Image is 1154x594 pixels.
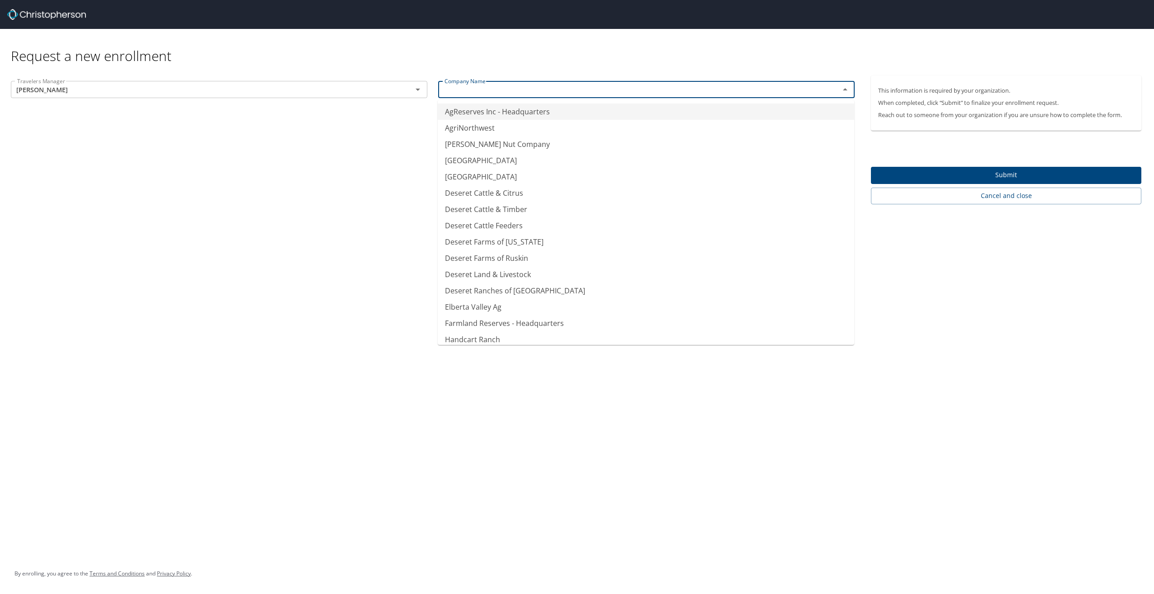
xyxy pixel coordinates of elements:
[11,29,1149,65] div: Request a new enrollment
[878,170,1134,181] span: Submit
[438,299,854,315] li: Elberta Valley Ag
[438,136,854,152] li: [PERSON_NAME] Nut Company
[438,217,854,234] li: Deseret Cattle Feeders
[157,570,191,577] a: Privacy Policy
[438,250,854,266] li: Deseret Farms of Ruskin
[438,152,854,169] li: [GEOGRAPHIC_DATA]
[878,111,1134,119] p: Reach out to someone from your organization if you are unsure how to complete the form.
[438,315,854,331] li: Farmland Reserves - Headquarters
[438,234,854,250] li: Deseret Farms of [US_STATE]
[14,562,192,585] div: By enrolling, you agree to the and .
[878,190,1134,202] span: Cancel and close
[878,99,1134,107] p: When completed, click “Submit” to finalize your enrollment request.
[438,185,854,201] li: Deseret Cattle & Citrus
[839,83,851,96] button: Close
[438,120,854,136] li: AgriNorthwest
[438,283,854,299] li: Deseret Ranches of [GEOGRAPHIC_DATA]
[438,169,854,185] li: [GEOGRAPHIC_DATA]
[438,201,854,217] li: Deseret Cattle & Timber
[438,104,854,120] li: AgReserves Inc - Headquarters
[411,83,424,96] button: Open
[871,167,1141,184] button: Submit
[878,86,1134,95] p: This information is required by your organization.
[90,570,145,577] a: Terms and Conditions
[438,331,854,348] li: Handcart Ranch
[7,9,86,20] img: cbt logo
[871,188,1141,204] button: Cancel and close
[438,266,854,283] li: Deseret Land & Livestock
